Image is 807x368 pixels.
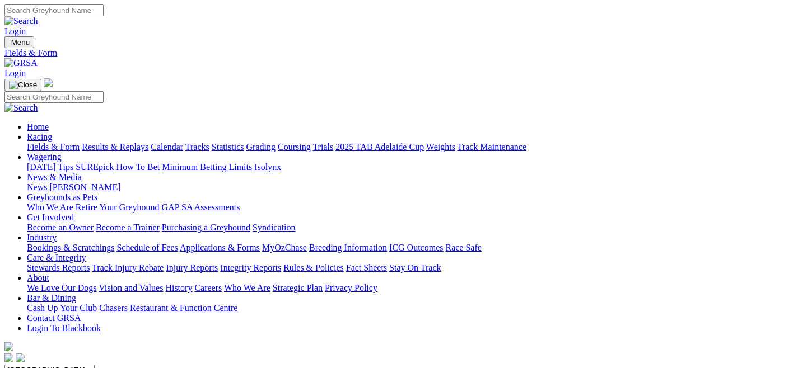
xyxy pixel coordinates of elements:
a: Fact Sheets [346,263,387,272]
a: Login [4,68,26,78]
a: Privacy Policy [325,283,377,292]
div: Wagering [27,162,803,172]
a: Bookings & Scratchings [27,243,114,252]
a: Applications & Forms [180,243,260,252]
a: How To Bet [116,162,160,172]
button: Toggle navigation [4,79,41,91]
a: News & Media [27,172,82,182]
a: Careers [194,283,222,292]
div: Greyhounds as Pets [27,202,803,213]
a: Results & Replays [82,142,148,152]
a: 2025 TAB Adelaide Cup [335,142,424,152]
a: Cash Up Your Club [27,303,97,313]
span: Menu [11,38,30,46]
a: Fields & Form [27,142,80,152]
a: Statistics [212,142,244,152]
a: Login [4,26,26,36]
input: Search [4,4,104,16]
a: GAP SA Assessments [162,202,240,212]
a: Who We Are [224,283,270,292]
a: Retire Your Greyhound [76,202,160,212]
div: Racing [27,142,803,152]
img: logo-grsa-white.png [4,342,13,351]
img: facebook.svg [4,353,13,362]
div: Industry [27,243,803,253]
a: SUREpick [76,162,114,172]
img: GRSA [4,58,38,68]
a: Minimum Betting Limits [162,162,252,172]
div: Care & Integrity [27,263,803,273]
a: We Love Our Dogs [27,283,96,292]
a: Wagering [27,152,62,162]
a: Racing [27,132,52,141]
a: Breeding Information [309,243,387,252]
div: About [27,283,803,293]
a: About [27,273,49,282]
a: Greyhounds as Pets [27,192,97,202]
a: Fields & Form [4,48,803,58]
a: Syndication [253,223,295,232]
a: Injury Reports [166,263,218,272]
input: Search [4,91,104,103]
div: News & Media [27,182,803,192]
img: Search [4,16,38,26]
a: Grading [246,142,276,152]
a: Schedule of Fees [116,243,178,252]
img: Search [4,103,38,113]
img: logo-grsa-white.png [44,78,53,87]
div: Get Involved [27,223,803,233]
a: Race Safe [445,243,481,252]
button: Toggle navigation [4,36,34,48]
div: Bar & Dining [27,303,803,313]
img: twitter.svg [16,353,25,362]
a: Home [27,122,49,131]
a: Track Injury Rebate [92,263,164,272]
a: MyOzChase [262,243,307,252]
a: Bar & Dining [27,293,76,303]
a: ICG Outcomes [389,243,443,252]
a: Track Maintenance [458,142,526,152]
a: Rules & Policies [283,263,344,272]
a: Stay On Track [389,263,441,272]
a: Care & Integrity [27,253,86,262]
a: Calendar [151,142,183,152]
a: Become a Trainer [96,223,160,232]
a: History [165,283,192,292]
a: Tracks [185,142,209,152]
a: Isolynx [254,162,281,172]
a: Stewards Reports [27,263,90,272]
a: Weights [426,142,455,152]
a: Login To Blackbook [27,323,101,333]
a: Vision and Values [99,283,163,292]
a: [DATE] Tips [27,162,73,172]
a: News [27,182,47,192]
a: Strategic Plan [273,283,323,292]
a: Purchasing a Greyhound [162,223,250,232]
a: Integrity Reports [220,263,281,272]
a: Chasers Restaurant & Function Centre [99,303,237,313]
a: Industry [27,233,57,242]
a: Trials [312,142,333,152]
img: Close [9,81,37,89]
a: Who We Are [27,202,73,212]
a: Get Involved [27,213,74,222]
a: Coursing [278,142,311,152]
a: Become an Owner [27,223,94,232]
a: Contact GRSA [27,313,81,323]
a: [PERSON_NAME] [49,182,120,192]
